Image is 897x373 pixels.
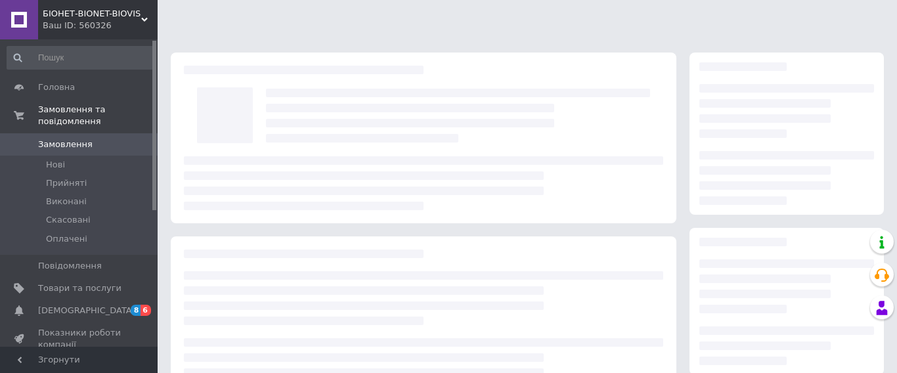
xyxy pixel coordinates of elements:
span: Показники роботи компанії [38,327,121,351]
input: Пошук [7,46,155,70]
span: Оплачені [46,233,87,245]
span: Замовлення [38,139,93,150]
span: Виконані [46,196,87,208]
span: Нові [46,159,65,171]
span: Головна [38,81,75,93]
span: Прийняті [46,177,87,189]
span: [DEMOGRAPHIC_DATA] [38,305,135,317]
span: Скасовані [46,214,91,226]
span: 8 [131,305,141,316]
span: БІОНЕТ-BIONET-BIOVIS [43,8,141,20]
span: Товари та послуги [38,282,121,294]
span: Повідомлення [38,260,102,272]
span: 6 [141,305,151,316]
span: Замовлення та повідомлення [38,104,158,127]
div: Ваш ID: 560326 [43,20,158,32]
